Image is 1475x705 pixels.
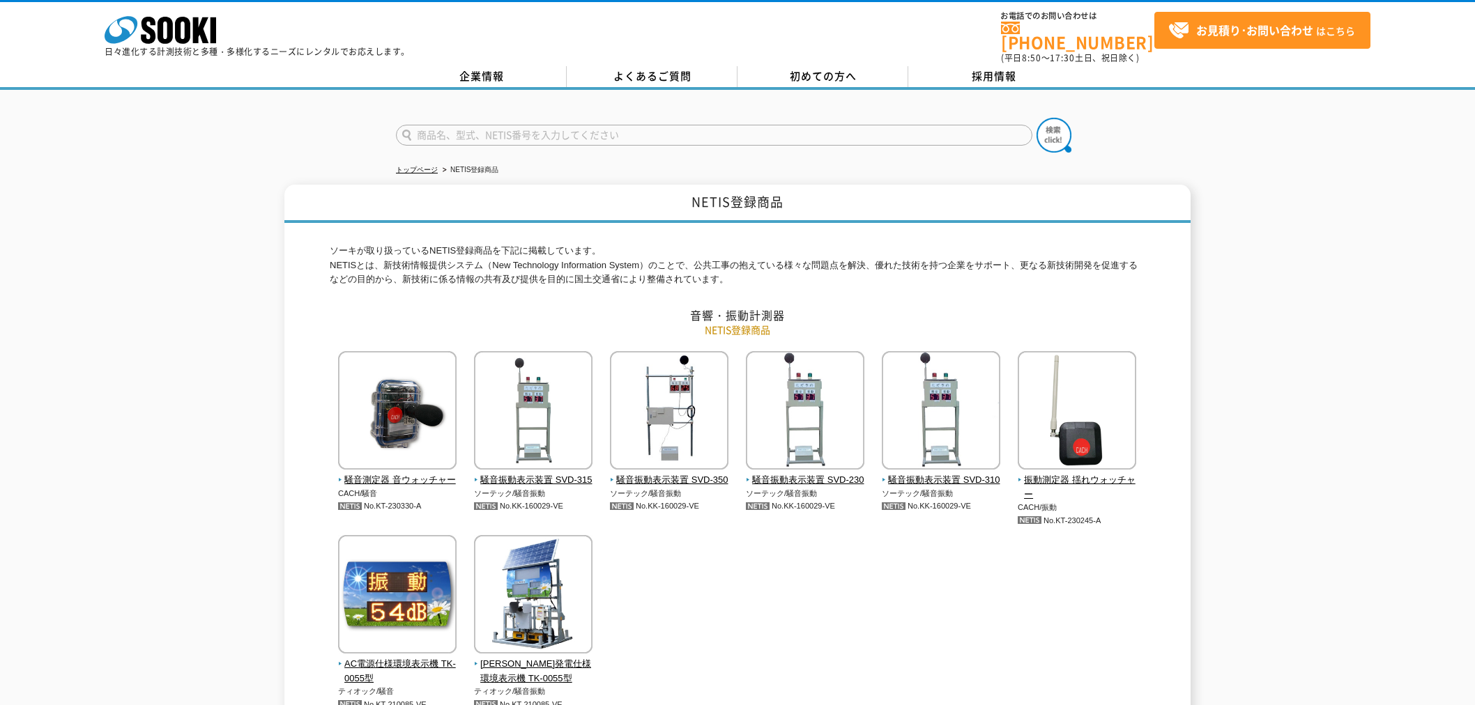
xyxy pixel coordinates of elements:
img: 騒音振動表示装置 SVD-310 [882,351,1000,473]
p: No.KK-160029-VE [882,499,1001,513]
a: 騒音振動表示装置 SVD-315 [474,460,593,488]
a: 振動測定器 揺れウォッチャー [1018,460,1137,502]
a: よくあるご質問 [567,66,737,87]
img: 騒音振動表示装置 SVD-230 [746,351,864,473]
a: [PERSON_NAME]発電仕様環境表示機 TK-0055型 [474,644,593,685]
span: 8:50 [1022,52,1041,64]
span: 騒音振動表示装置 SVD-315 [474,473,593,488]
a: 初めての方へ [737,66,908,87]
a: 採用情報 [908,66,1079,87]
p: ティオック/騒音 [338,685,457,697]
img: 振動測定器 揺れウォッチャー [1018,351,1136,473]
a: [PHONE_NUMBER] [1001,22,1154,50]
a: AC電源仕様環境表示機 TK-0055型 [338,644,457,685]
p: ソーテック/騒音振動 [474,488,593,499]
span: 騒音測定器 音ウォッチャー [338,473,457,488]
span: 振動測定器 揺れウォッチャー [1018,473,1137,502]
span: 騒音振動表示装置 SVD-350 [610,473,729,488]
span: AC電源仕様環境表示機 TK-0055型 [338,657,457,686]
img: 騒音振動表示装置 SVD-315 [474,351,593,473]
span: (平日 ～ 土日、祝日除く) [1001,52,1139,64]
span: はこちら [1168,20,1355,41]
a: 企業情報 [396,66,567,87]
h1: NETIS登録商品 [284,185,1191,223]
span: 初めての方へ [790,68,857,84]
span: 騒音振動表示装置 SVD-310 [882,473,1001,488]
p: ソーテック/騒音振動 [882,488,1001,499]
a: お見積り･お問い合わせはこちら [1154,12,1370,49]
p: No.KK-160029-VE [474,499,593,513]
li: NETIS登録商品 [440,163,498,178]
p: CACH/騒音 [338,488,457,499]
p: No.KT-230330-A [338,499,457,513]
strong: お見積り･お問い合わせ [1196,22,1313,38]
p: NETIS登録商品 [330,323,1145,337]
h2: 音響・振動計測器 [330,308,1145,323]
span: [PERSON_NAME]発電仕様環境表示機 TK-0055型 [474,657,593,686]
img: btn_search.png [1037,118,1071,153]
input: 商品名、型式、NETIS番号を入力してください [396,125,1032,146]
p: No.KK-160029-VE [746,499,865,513]
p: No.KT-230245-A [1018,513,1137,528]
img: 騒音測定器 音ウォッチャー [338,351,457,473]
p: No.KK-160029-VE [610,499,729,513]
p: ソーテック/騒音振動 [746,488,865,499]
a: 騒音振動表示装置 SVD-230 [746,460,865,488]
a: トップページ [396,166,438,173]
a: 騒音振動表示装置 SVD-350 [610,460,729,488]
a: 騒音振動表示装置 SVD-310 [882,460,1001,488]
img: 太陽光発電仕様環境表示機 TK-0055型 [474,535,593,657]
p: ティオック/騒音振動 [474,685,593,697]
p: ソーテック/騒音振動 [610,488,729,499]
p: ソーキが取り扱っているNETIS登録商品を下記に掲載しています。 NETISとは、新技術情報提供システム（New Technology Information System）のことで、公共工事の... [330,244,1145,287]
p: 日々進化する計測技術と多種・多様化するニーズにレンタルでお応えします。 [105,47,410,56]
img: 騒音振動表示装置 SVD-350 [610,351,728,473]
img: AC電源仕様環境表示機 TK-0055型 [338,535,457,657]
span: 騒音振動表示装置 SVD-230 [746,473,865,488]
a: 騒音測定器 音ウォッチャー [338,460,457,488]
p: CACH/振動 [1018,502,1137,513]
span: お電話でのお問い合わせは [1001,12,1154,20]
span: 17:30 [1050,52,1075,64]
